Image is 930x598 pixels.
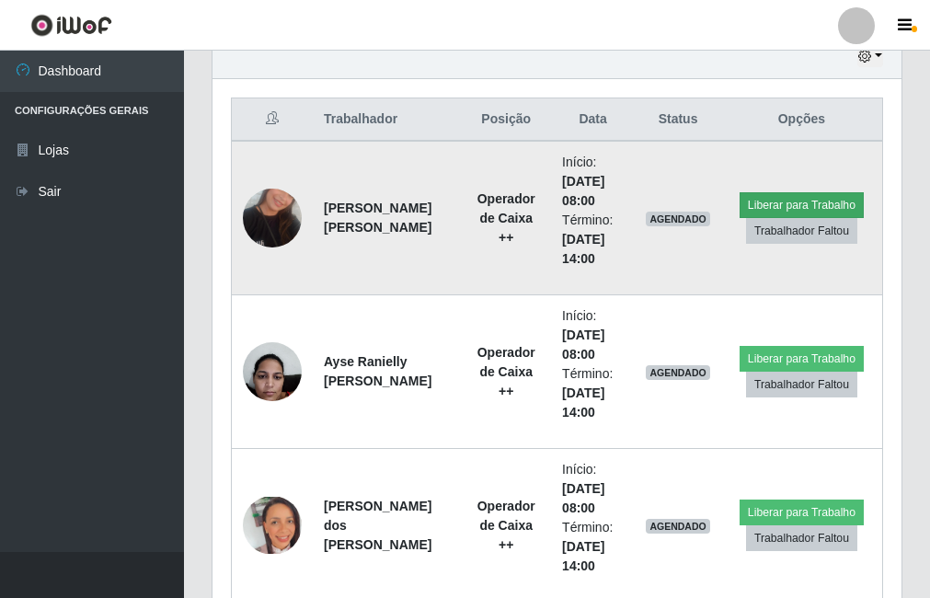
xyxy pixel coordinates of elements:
th: Opções [721,98,883,142]
span: AGENDADO [646,365,710,380]
li: Término: [562,211,624,269]
li: Término: [562,518,624,576]
time: [DATE] 14:00 [562,385,604,420]
th: Posição [461,98,551,142]
time: [DATE] 14:00 [562,232,604,266]
strong: [PERSON_NAME] [PERSON_NAME] [324,201,431,235]
strong: [PERSON_NAME] dos [PERSON_NAME] [324,499,431,552]
li: Início: [562,306,624,364]
img: 1741725931252.jpeg [243,497,302,554]
strong: Operador de Caixa ++ [477,345,535,398]
img: 1712274228951.jpeg [243,332,302,410]
strong: Operador de Caixa ++ [477,191,535,245]
th: Status [635,98,721,142]
button: Liberar para Trabalho [740,500,864,525]
strong: Ayse Ranielly [PERSON_NAME] [324,354,431,388]
time: [DATE] 14:00 [562,539,604,573]
li: Início: [562,153,624,211]
li: Término: [562,364,624,422]
th: Trabalhador [313,98,461,142]
span: AGENDADO [646,519,710,534]
time: [DATE] 08:00 [562,174,604,208]
strong: Operador de Caixa ++ [477,499,535,552]
button: Liberar para Trabalho [740,192,864,218]
th: Data [551,98,635,142]
time: [DATE] 08:00 [562,328,604,362]
li: Início: [562,460,624,518]
img: CoreUI Logo [30,14,112,37]
img: 1730602646133.jpeg [243,166,302,270]
button: Liberar para Trabalho [740,346,864,372]
button: Trabalhador Faltou [746,372,857,397]
time: [DATE] 08:00 [562,481,604,515]
button: Trabalhador Faltou [746,218,857,244]
button: Trabalhador Faltou [746,525,857,551]
span: AGENDADO [646,212,710,226]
